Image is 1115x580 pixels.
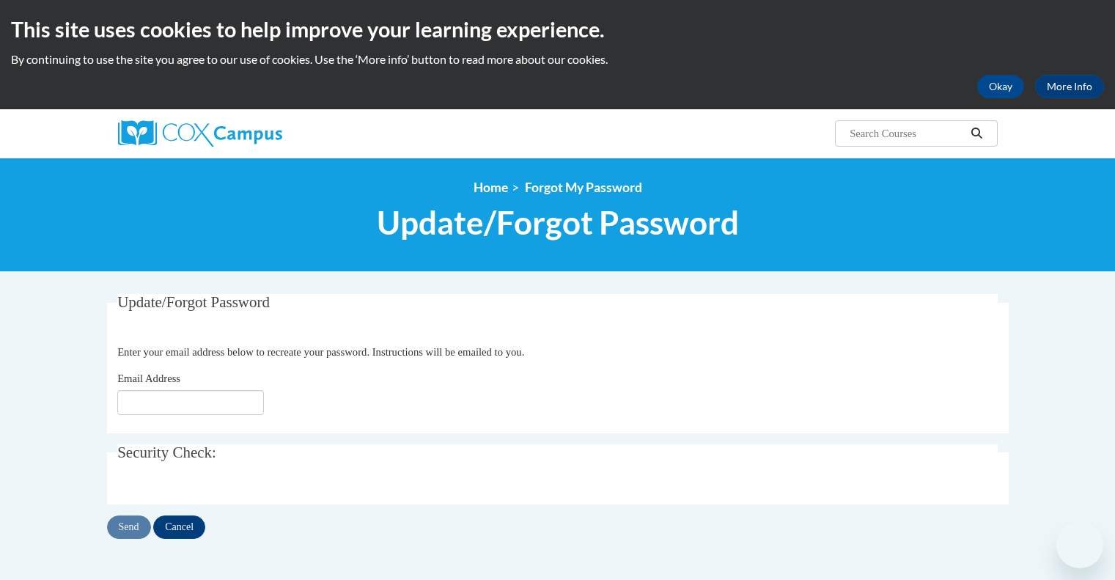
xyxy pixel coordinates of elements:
input: Cancel [153,515,205,539]
span: Forgot My Password [525,180,642,195]
p: By continuing to use the site you agree to our use of cookies. Use the ‘More info’ button to read... [11,51,1104,67]
input: Search Courses [848,125,965,142]
iframe: Button to launch messaging window [1056,521,1103,568]
a: More Info [1035,75,1104,98]
h2: This site uses cookies to help improve your learning experience. [11,15,1104,44]
span: Update/Forgot Password [377,203,739,242]
span: Security Check: [117,444,216,461]
span: Email Address [117,372,180,384]
input: Email [117,390,264,415]
a: Cox Campus [118,120,397,147]
span: Enter your email address below to recreate your password. Instructions will be emailed to you. [117,346,524,358]
span: Update/Forgot Password [117,293,270,311]
button: Okay [977,75,1024,98]
img: Cox Campus [118,120,282,147]
a: Home [474,180,508,195]
button: Search [965,125,987,142]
